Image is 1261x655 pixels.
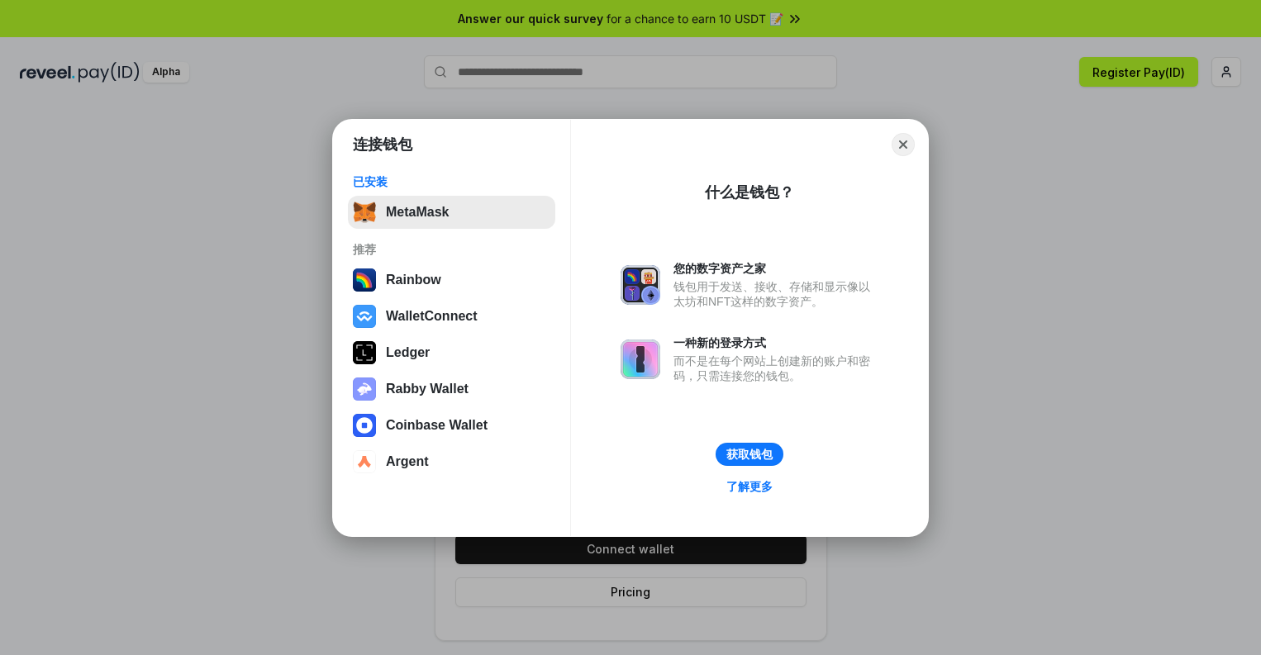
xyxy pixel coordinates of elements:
div: Ledger [386,345,430,360]
div: 什么是钱包？ [705,183,794,202]
div: 已安装 [353,174,550,189]
button: Ledger [348,336,555,369]
button: WalletConnect [348,300,555,333]
div: Argent [386,454,429,469]
button: Rabby Wallet [348,373,555,406]
div: WalletConnect [386,309,478,324]
button: 获取钱包 [716,443,783,466]
div: 获取钱包 [726,447,773,462]
img: svg+xml,%3Csvg%20fill%3D%22none%22%20height%3D%2233%22%20viewBox%3D%220%200%2035%2033%22%20width%... [353,201,376,224]
img: svg+xml,%3Csvg%20xmlns%3D%22http%3A%2F%2Fwww.w3.org%2F2000%2Fsvg%22%20fill%3D%22none%22%20viewBox... [621,339,660,379]
button: Coinbase Wallet [348,409,555,442]
img: svg+xml,%3Csvg%20width%3D%22120%22%20height%3D%22120%22%20viewBox%3D%220%200%20120%20120%22%20fil... [353,268,376,292]
button: Rainbow [348,263,555,297]
div: 钱包用于发送、接收、存储和显示像以太坊和NFT这样的数字资产。 [673,279,878,309]
div: 一种新的登录方式 [673,335,878,350]
div: Rabby Wallet [386,382,469,396]
img: svg+xml,%3Csvg%20width%3D%2228%22%20height%3D%2228%22%20viewBox%3D%220%200%2028%2028%22%20fill%3D... [353,450,376,473]
button: Argent [348,445,555,478]
div: MetaMask [386,205,449,220]
img: svg+xml,%3Csvg%20xmlns%3D%22http%3A%2F%2Fwww.w3.org%2F2000%2Fsvg%22%20fill%3D%22none%22%20viewBox... [621,265,660,305]
button: Close [892,133,915,156]
div: 您的数字资产之家 [673,261,878,276]
img: svg+xml,%3Csvg%20width%3D%2228%22%20height%3D%2228%22%20viewBox%3D%220%200%2028%2028%22%20fill%3D... [353,305,376,328]
div: Rainbow [386,273,441,287]
img: svg+xml,%3Csvg%20xmlns%3D%22http%3A%2F%2Fwww.w3.org%2F2000%2Fsvg%22%20width%3D%2228%22%20height%3... [353,341,376,364]
div: 推荐 [353,242,550,257]
div: 了解更多 [726,479,773,494]
img: svg+xml,%3Csvg%20xmlns%3D%22http%3A%2F%2Fwww.w3.org%2F2000%2Fsvg%22%20fill%3D%22none%22%20viewBox... [353,377,376,401]
div: Coinbase Wallet [386,418,488,433]
img: svg+xml,%3Csvg%20width%3D%2228%22%20height%3D%2228%22%20viewBox%3D%220%200%2028%2028%22%20fill%3D... [353,414,376,437]
div: 而不是在每个网站上创建新的账户和密码，只需连接您的钱包。 [673,354,878,383]
button: MetaMask [348,196,555,229]
h1: 连接钱包 [353,135,412,154]
a: 了解更多 [716,476,783,497]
